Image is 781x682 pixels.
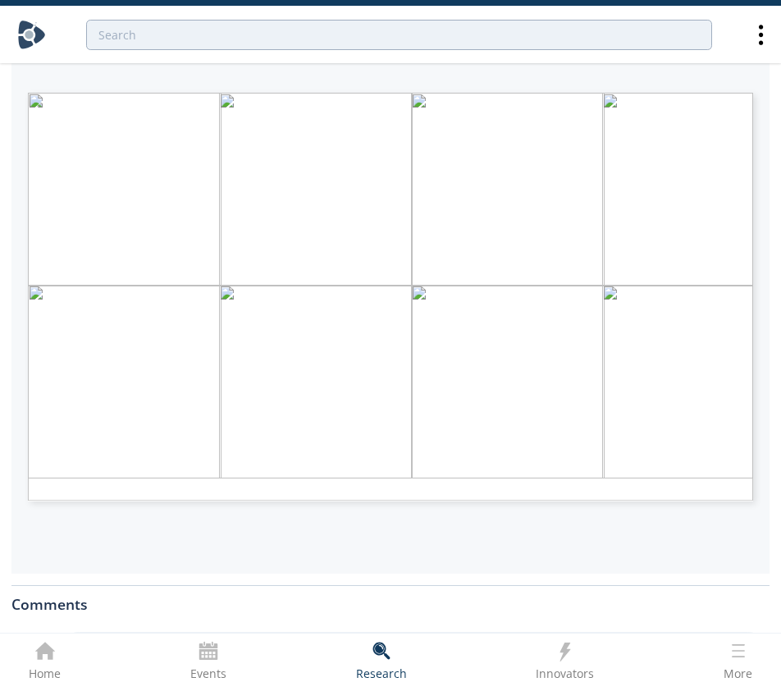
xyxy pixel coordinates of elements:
[11,586,770,612] div: Comments
[86,20,712,50] input: Advanced Search
[17,21,46,49] img: Home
